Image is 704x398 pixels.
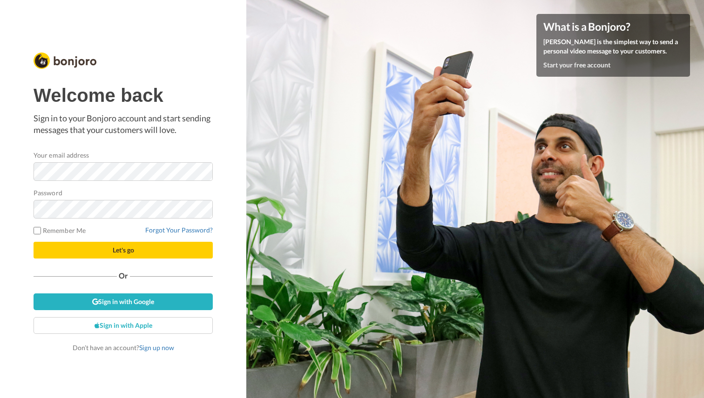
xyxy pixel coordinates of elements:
[543,21,683,33] h4: What is a Bonjoro?
[34,226,86,235] label: Remember Me
[73,344,174,352] span: Don’t have an account?
[543,37,683,56] p: [PERSON_NAME] is the simplest way to send a personal video message to your customers.
[34,293,213,310] a: Sign in with Google
[117,272,130,279] span: Or
[543,61,610,69] a: Start your free account
[113,246,134,254] span: Let's go
[34,113,213,136] p: Sign in to your Bonjoro account and start sending messages that your customers will love.
[34,317,213,334] a: Sign in with Apple
[34,242,213,259] button: Let's go
[34,188,62,198] label: Password
[139,344,174,352] a: Sign up now
[145,226,213,234] a: Forgot Your Password?
[34,150,89,160] label: Your email address
[34,227,41,234] input: Remember Me
[34,85,213,106] h1: Welcome back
